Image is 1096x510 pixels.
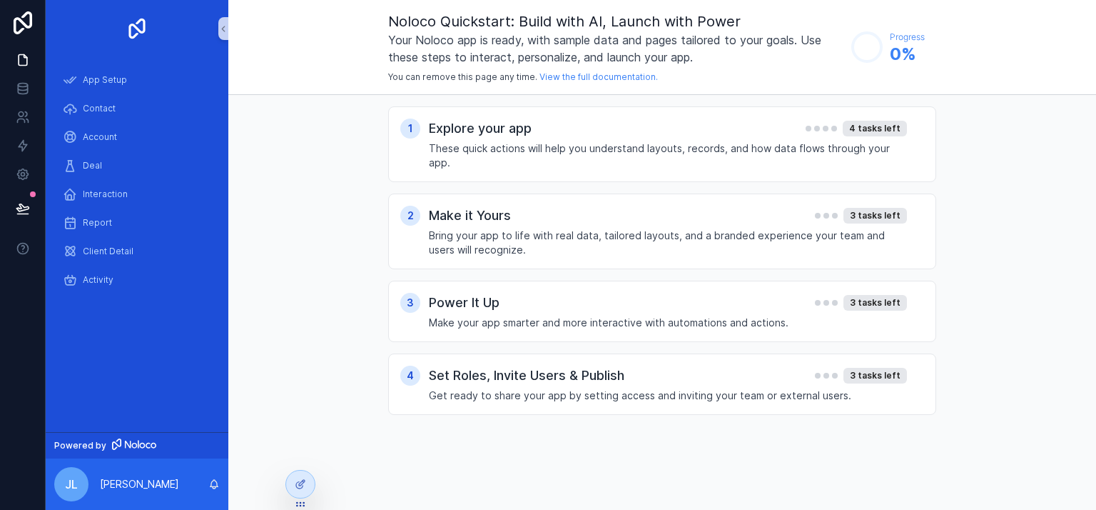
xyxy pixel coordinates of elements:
a: View the full documentation. [539,71,658,82]
h4: Get ready to share your app by setting access and inviting your team or external users. [429,389,907,403]
span: Account [83,131,117,143]
h1: Noloco Quickstart: Build with AI, Launch with Power [388,11,844,31]
div: 3 [400,293,420,313]
a: Activity [54,267,220,293]
h4: These quick actions will help you understand layouts, records, and how data flows through your app. [429,141,907,170]
h2: Power It Up [429,293,499,313]
div: 3 tasks left [843,295,907,311]
a: Client Detail [54,239,220,264]
a: Deal [54,153,220,179]
h4: Make your app smarter and more interactive with automations and actions. [429,316,907,330]
span: Activity [83,274,113,286]
a: Contact [54,96,220,121]
a: Interaction [54,181,220,207]
span: Client Detail [83,246,133,257]
span: Interaction [83,189,128,200]
div: 4 tasks left [843,121,907,136]
h4: Bring your app to life with real data, tailored layouts, and a branded experience your team and u... [429,229,907,257]
p: [PERSON_NAME] [100,477,179,491]
div: 3 tasks left [843,208,907,224]
span: 0 % [890,43,925,66]
span: Progress [890,31,925,43]
span: Deal [83,160,102,171]
a: App Setup [54,67,220,93]
a: Account [54,124,220,150]
h3: Your Noloco app is ready, with sample data and pages tailored to your goals. Use these steps to i... [388,31,844,66]
span: Report [83,217,112,229]
span: You can remove this page any time. [388,71,537,82]
div: 3 tasks left [843,368,907,384]
img: App logo [126,17,148,40]
span: App Setup [83,74,127,86]
h2: Make it Yours [429,206,511,226]
a: Report [54,210,220,236]
h2: Set Roles, Invite Users & Publish [429,366,624,386]
div: scrollable content [228,95,1096,439]
div: 4 [400,366,420,386]
div: 1 [400,119,420,139]
span: Powered by [54,440,106,451]
div: scrollable content [46,57,228,311]
span: Contact [83,103,116,114]
div: 2 [400,206,420,226]
span: JL [65,476,78,493]
h2: Explore your app [429,119,532,139]
a: Powered by [46,432,228,459]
